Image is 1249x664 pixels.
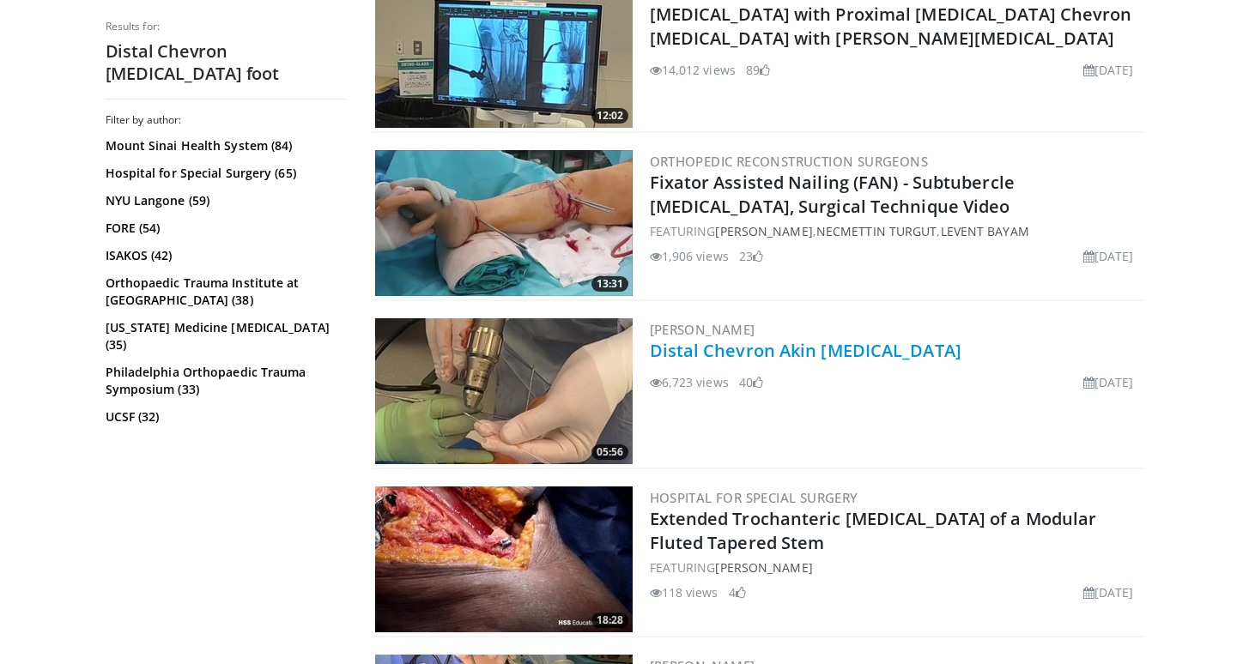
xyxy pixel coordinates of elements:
img: e071edbb-ea24-493e-93e4-473a830f7230.300x170_q85_crop-smart_upscale.jpg [375,150,633,296]
a: Extended Trochanteric [MEDICAL_DATA] of a Modular Fluted Tapered Stem [650,507,1097,554]
li: [DATE] [1083,61,1134,79]
li: 40 [739,373,763,391]
a: ISAKOS (42) [106,247,342,264]
a: 18:28 [375,486,633,632]
span: 13:31 [591,276,628,292]
a: [MEDICAL_DATA] with Proximal [MEDICAL_DATA] Chevron [MEDICAL_DATA] with [PERSON_NAME][MEDICAL_DATA] [650,3,1132,50]
a: Levent Bayam [941,223,1029,239]
a: UCSF (32) [106,408,342,426]
a: Fixator Assisted Nailing (FAN) - Subtubercle [MEDICAL_DATA], Surgical Technique Video [650,171,1015,218]
li: 1,906 views [650,247,729,265]
a: [PERSON_NAME] [715,559,812,576]
a: Distal Chevron Akin [MEDICAL_DATA] [650,339,961,362]
span: 05:56 [591,444,628,460]
a: Philadelphia Orthopaedic Trauma Symposium (33) [106,364,342,398]
span: 18:28 [591,613,628,628]
li: 14,012 views [650,61,736,79]
li: [DATE] [1083,583,1134,601]
li: 4 [729,583,746,601]
li: [DATE] [1083,373,1134,391]
a: NYU Langone (59) [106,192,342,209]
li: [DATE] [1083,247,1134,265]
a: Mount Sinai Health System (84) [106,137,342,154]
a: 05:56 [375,318,633,464]
a: Hospital for Special Surgery [650,489,858,506]
div: FEATURING [650,558,1141,576]
a: Hospital for Special Surgery (65) [106,165,342,182]
a: FORE (54) [106,220,342,237]
p: Results for: [106,20,346,33]
span: 12:02 [591,108,628,124]
a: [PERSON_NAME] [715,223,812,239]
li: 118 views [650,583,718,601]
a: Orthopaedic Trauma Institute at [GEOGRAPHIC_DATA] (38) [106,275,342,309]
a: [PERSON_NAME] [650,321,755,338]
a: Necmettin Turgut [816,223,937,239]
a: Orthopedic Reconstruction Surgeons [650,153,929,170]
img: 9ea35b76-fb44-4d9a-9319-efeab42ec5fb.300x170_q85_crop-smart_upscale.jpg [375,486,633,632]
li: 6,723 views [650,373,729,391]
div: FEATURING , , [650,222,1141,240]
li: 23 [739,247,763,265]
h2: Distal Chevron [MEDICAL_DATA] foot [106,40,346,85]
a: 13:31 [375,150,633,296]
h3: Filter by author: [106,113,346,127]
img: abb9f310-2826-487f-ae75-9336bcd83bb7.300x170_q85_crop-smart_upscale.jpg [375,318,633,464]
li: 89 [746,61,770,79]
a: [US_STATE] Medicine [MEDICAL_DATA] (35) [106,319,342,353]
